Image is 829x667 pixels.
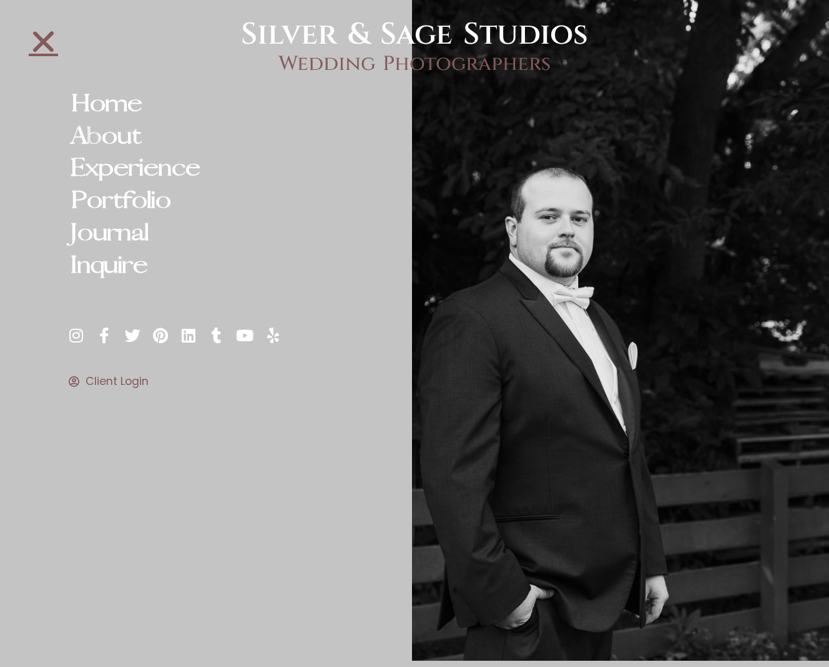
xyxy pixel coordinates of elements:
[58,88,412,282] nav: Menu
[58,152,412,185] a: Experience
[207,52,622,76] h2: Wedding Photographers
[58,217,412,250] a: Journal
[29,27,58,56] a: Close
[58,250,412,282] a: Inquire
[58,120,412,153] a: About
[82,375,149,388] span: Client Login
[58,88,412,120] a: Home
[207,17,622,53] h2: Silver & Sage Studios
[69,375,412,388] a: Client Login
[58,185,412,217] a: Portfolio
